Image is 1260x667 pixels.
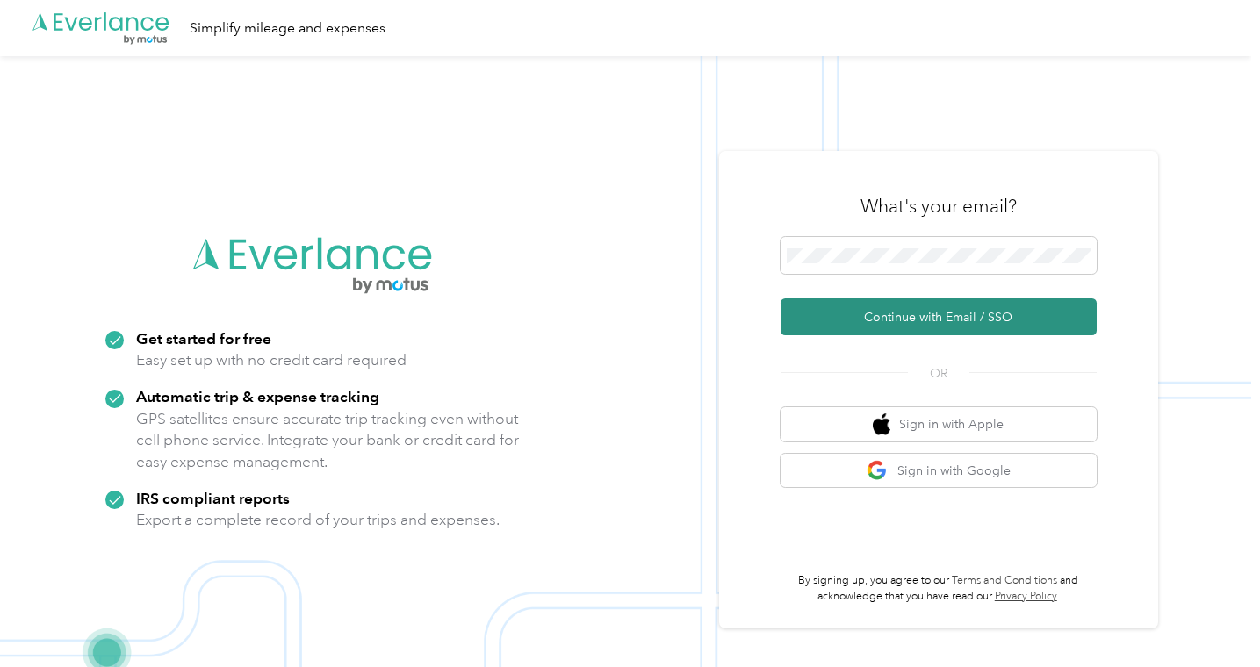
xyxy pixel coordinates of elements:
[867,460,889,482] img: google logo
[781,298,1097,335] button: Continue with Email / SSO
[136,489,290,507] strong: IRS compliant reports
[136,329,271,348] strong: Get started for free
[136,408,520,473] p: GPS satellites ensure accurate trip tracking even without cell phone service. Integrate your bank...
[952,574,1057,587] a: Terms and Conditions
[781,407,1097,441] button: apple logoSign in with Apple
[136,349,407,371] p: Easy set up with no credit card required
[995,590,1057,603] a: Privacy Policy
[781,573,1097,604] p: By signing up, you agree to our and acknowledge that you have read our .
[136,387,379,405] strong: Automatic trip & expense tracking
[781,454,1097,488] button: google logoSign in with Google
[873,413,890,435] img: apple logo
[190,18,385,39] div: Simplify mileage and expenses
[908,364,969,383] span: OR
[860,194,1017,219] h3: What's your email?
[136,509,500,531] p: Export a complete record of your trips and expenses.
